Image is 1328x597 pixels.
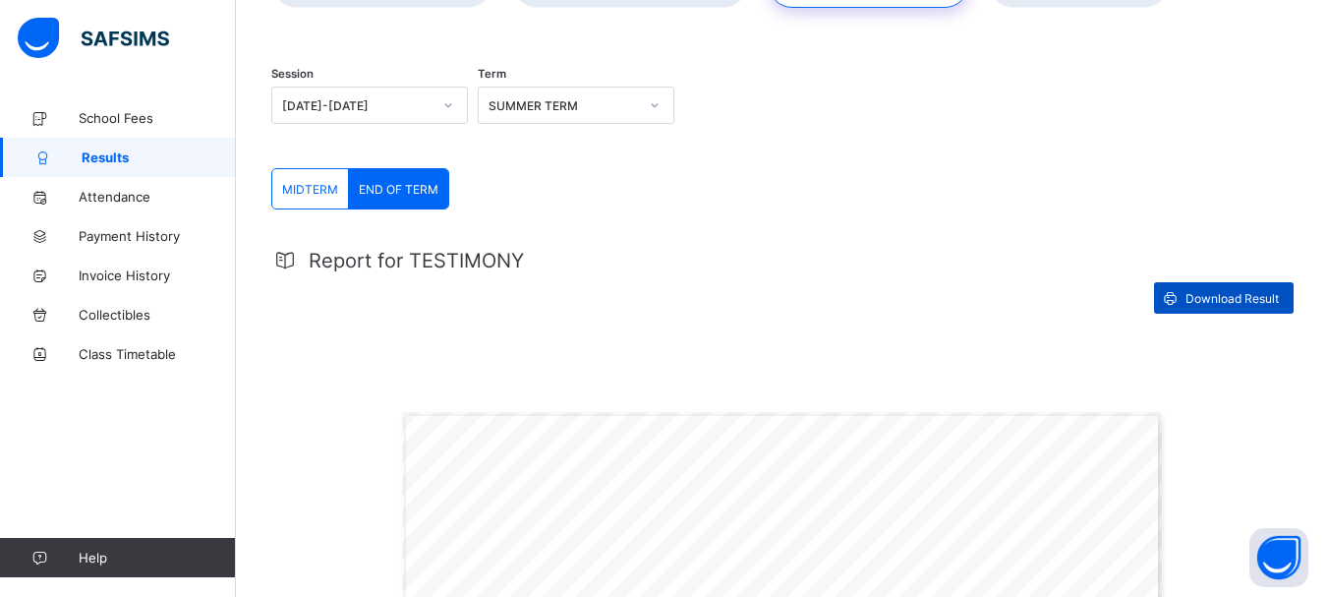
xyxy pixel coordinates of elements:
[359,182,438,197] span: END OF TERM
[79,228,236,244] span: Payment History
[79,189,236,205] span: Attendance
[282,182,338,197] span: MIDTERM
[79,346,236,362] span: Class Timetable
[309,249,524,272] span: Report for TESTIMONY
[596,535,853,548] span: [STREET_ADDRESS][PERSON_NAME]
[625,550,909,563] span: 09024444255, 07015444425, 07014444249
[271,67,314,81] span: Session
[614,567,1108,579] span: [EMAIL_ADDRESS][DOMAIN_NAME], [EMAIL_ADDRESS][DOMAIN_NAME]
[18,18,169,59] img: safsims
[1249,528,1308,587] button: Open asap
[618,477,639,506] span: D
[715,509,821,532] span: SCHOOL
[79,307,236,323] span: Collectibles
[489,98,638,113] div: SUMMER TERM
[478,67,506,81] span: Term
[642,481,961,504] span: E BEAUTIFUL BEGINNING
[79,268,236,283] span: Invoice History
[79,110,236,126] span: School Fees
[79,550,235,566] span: Help
[82,149,236,165] span: Results
[1185,291,1279,306] span: Download Result
[282,98,432,113] div: [DATE]-[DATE]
